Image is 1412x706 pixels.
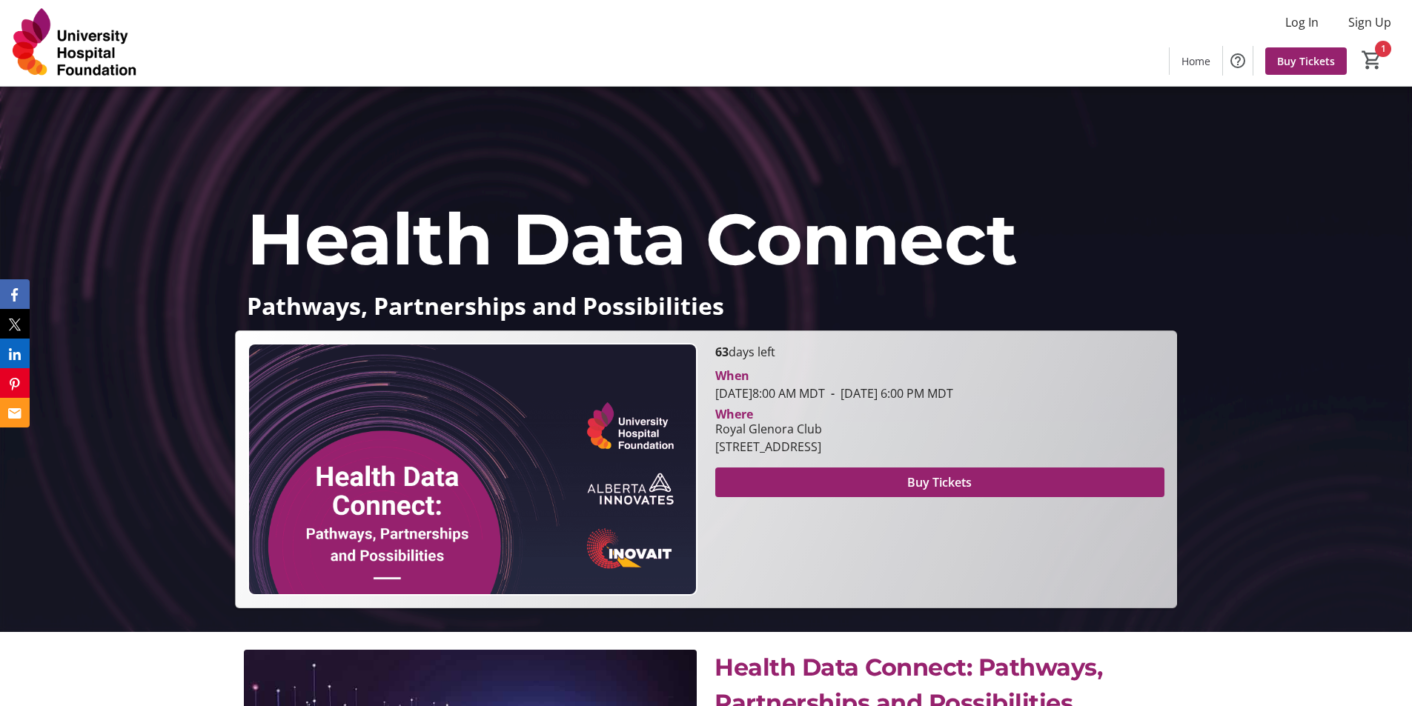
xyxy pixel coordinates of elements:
img: University Hospital Foundation's Logo [9,6,141,80]
span: Sign Up [1348,13,1391,31]
span: - [825,385,841,402]
div: [STREET_ADDRESS] [715,438,822,456]
button: Help [1223,46,1253,76]
span: [DATE] 6:00 PM MDT [825,385,953,402]
a: Buy Tickets [1265,47,1347,75]
button: Sign Up [1336,10,1403,34]
span: [DATE] 8:00 AM MDT [715,385,825,402]
span: Home [1181,53,1210,69]
img: Campaign CTA Media Photo [248,343,697,596]
span: Health Data Connect [247,196,1018,282]
div: Where [715,408,753,420]
span: Buy Tickets [1277,53,1335,69]
div: Royal Glenora Club [715,420,822,438]
a: Home [1170,47,1222,75]
button: Log In [1273,10,1330,34]
p: days left [715,343,1164,361]
div: When [715,367,749,384]
span: Log In [1285,13,1319,31]
p: Pathways, Partnerships and Possibilities [247,293,1164,319]
button: Cart [1359,47,1385,73]
span: 63 [715,344,729,360]
button: Buy Tickets [715,467,1164,497]
span: Buy Tickets [907,473,972,491]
